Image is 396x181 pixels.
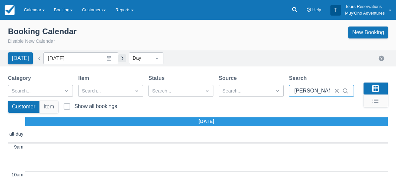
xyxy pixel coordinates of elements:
[8,52,33,64] button: [DATE]
[8,131,25,138] span: all-day
[43,52,118,64] input: Date
[204,88,210,94] span: Dropdown icon
[8,101,39,113] button: Customer
[13,144,25,151] div: 9am
[307,8,311,12] i: Help
[133,55,148,62] div: Day
[330,5,341,16] div: T
[274,88,281,94] span: Dropdown icon
[289,74,309,82] label: Search
[312,7,321,12] span: Help
[345,3,385,10] p: Tours Reservations
[63,88,70,94] span: Dropdown icon
[40,101,58,113] button: Item
[197,117,216,126] a: [DATE]
[5,5,15,15] img: checkfront-main-nav-mini-logo.png
[8,74,33,82] label: Category
[345,10,385,17] p: Muy'Ono Adventures
[8,38,55,45] button: Disable New Calendar
[348,27,388,38] a: New Booking
[219,74,239,82] label: Source
[10,171,25,179] div: 10am
[148,74,167,82] label: Status
[294,85,330,97] input: Name, ID, Email...
[134,88,140,94] span: Dropdown icon
[154,55,160,62] span: Dropdown icon
[74,103,117,110] div: Show all bookings
[8,27,77,36] div: Booking Calendar
[78,74,92,82] label: Item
